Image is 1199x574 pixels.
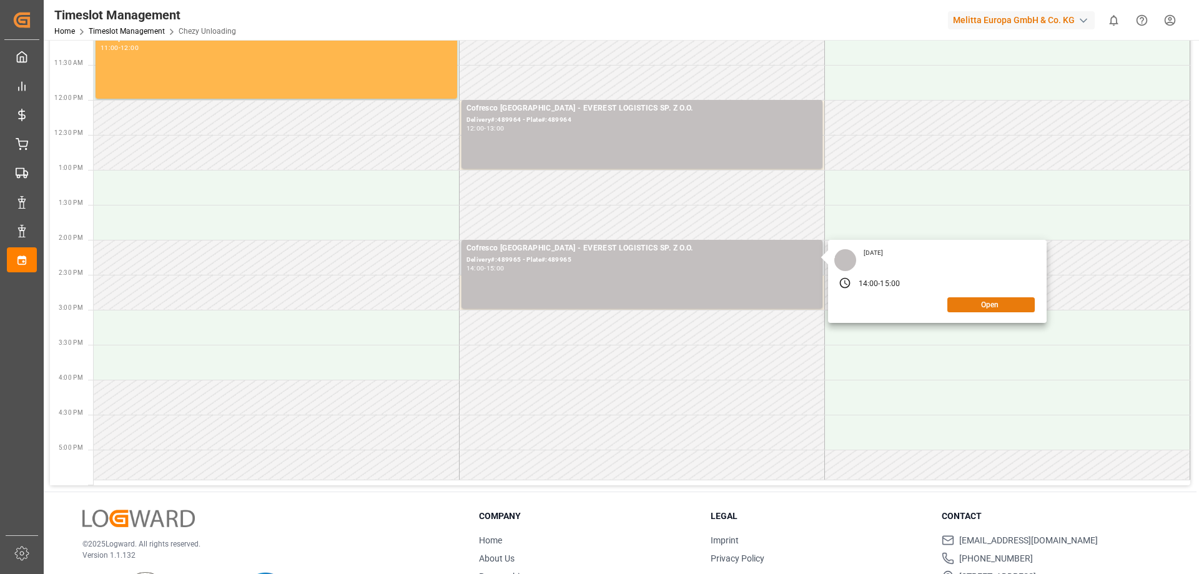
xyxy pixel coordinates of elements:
[942,510,1158,523] h3: Contact
[466,102,817,115] div: Cofresco [GEOGRAPHIC_DATA] - EVEREST LOGISTICS SP. Z O.O.
[54,59,83,66] span: 11:30 AM
[859,249,888,257] div: [DATE]
[711,510,927,523] h3: Legal
[59,164,83,171] span: 1:00 PM
[89,27,165,36] a: Timeslot Management
[82,550,448,561] p: Version 1.1.132
[859,279,879,290] div: 14:00
[59,199,83,206] span: 1:30 PM
[878,279,880,290] div: -
[82,510,195,528] img: Logward Logo
[486,265,505,271] div: 15:00
[711,535,739,545] a: Imprint
[466,126,485,131] div: 12:00
[59,234,83,241] span: 2:00 PM
[484,126,486,131] div: -
[59,444,83,451] span: 5:00 PM
[484,265,486,271] div: -
[466,242,817,255] div: Cofresco [GEOGRAPHIC_DATA] - EVEREST LOGISTICS SP. Z O.O.
[101,45,119,51] div: 11:00
[1100,6,1128,34] button: show 0 new notifications
[59,304,83,311] span: 3:00 PM
[121,45,139,51] div: 12:00
[880,279,900,290] div: 15:00
[54,27,75,36] a: Home
[959,552,1033,565] span: [PHONE_NUMBER]
[479,553,515,563] a: About Us
[59,409,83,416] span: 4:30 PM
[711,553,764,563] a: Privacy Policy
[82,538,448,550] p: © 2025 Logward. All rights reserved.
[479,510,695,523] h3: Company
[948,11,1095,29] div: Melitta Europa GmbH & Co. KG
[59,339,83,346] span: 3:30 PM
[1128,6,1156,34] button: Help Center
[54,129,83,136] span: 12:30 PM
[959,534,1098,547] span: [EMAIL_ADDRESS][DOMAIN_NAME]
[479,535,502,545] a: Home
[466,115,817,126] div: Delivery#:489964 - Plate#:489964
[466,265,485,271] div: 14:00
[54,94,83,101] span: 12:00 PM
[486,126,505,131] div: 13:00
[119,45,121,51] div: -
[54,6,236,24] div: Timeslot Management
[59,269,83,276] span: 2:30 PM
[59,374,83,381] span: 4:00 PM
[948,8,1100,32] button: Melitta Europa GmbH & Co. KG
[466,255,817,265] div: Delivery#:489965 - Plate#:489965
[947,297,1035,312] button: Open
